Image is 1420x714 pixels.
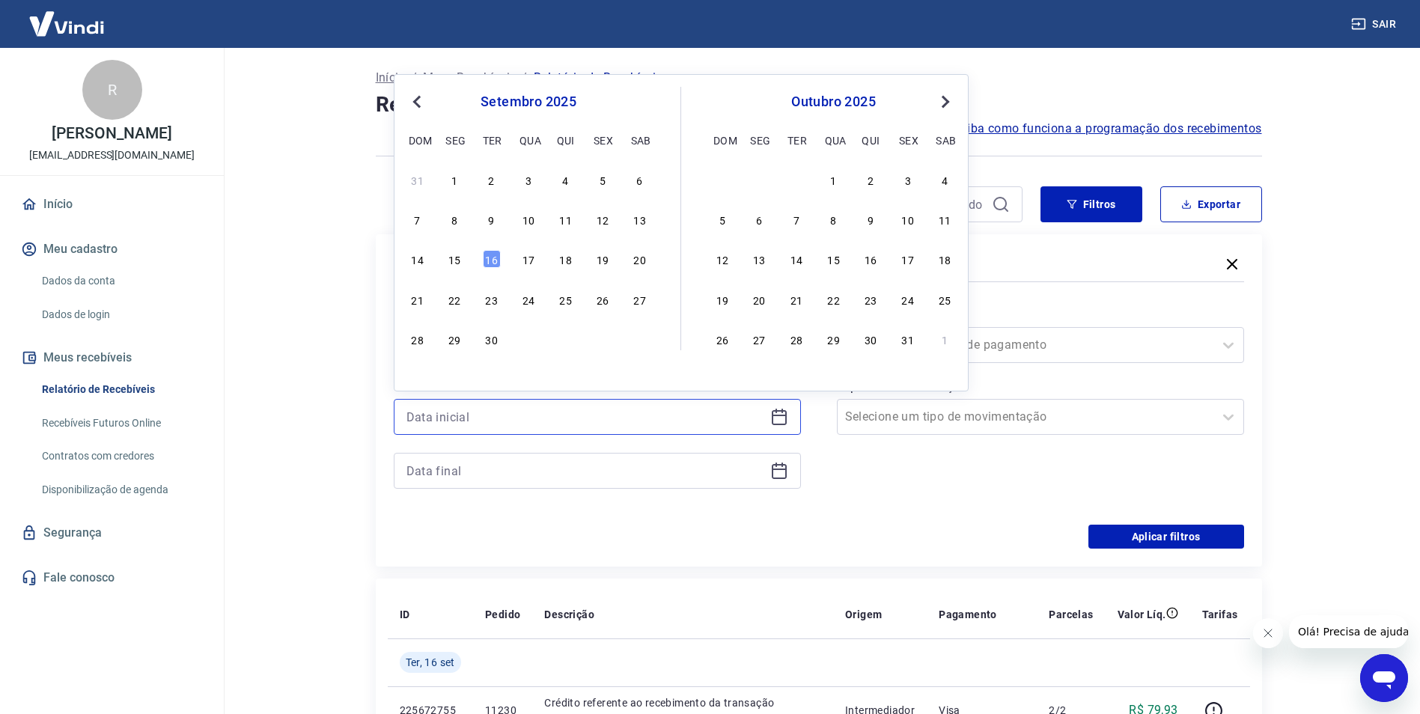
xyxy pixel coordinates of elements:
div: qui [862,131,880,149]
div: Choose domingo, 21 de setembro de 2025 [409,290,427,308]
div: Choose quarta-feira, 22 de outubro de 2025 [825,290,843,308]
button: Meus recebíveis [18,341,206,374]
div: Choose terça-feira, 23 de setembro de 2025 [483,290,501,308]
a: Fale conosco [18,561,206,594]
a: Dados da conta [36,266,206,296]
div: Choose segunda-feira, 8 de setembro de 2025 [445,210,463,228]
div: ter [787,131,805,149]
div: Choose sexta-feira, 24 de outubro de 2025 [899,290,917,308]
div: Choose terça-feira, 30 de setembro de 2025 [787,171,805,189]
div: Choose quinta-feira, 2 de outubro de 2025 [557,330,575,348]
button: Meu cadastro [18,233,206,266]
div: Choose quarta-feira, 1 de outubro de 2025 [825,171,843,189]
div: Choose terça-feira, 14 de outubro de 2025 [787,250,805,268]
p: ID [400,607,410,622]
p: Pagamento [939,607,997,622]
a: Início [18,188,206,221]
div: Choose quinta-feira, 9 de outubro de 2025 [862,210,880,228]
div: Choose sábado, 11 de outubro de 2025 [936,210,954,228]
div: Choose sábado, 27 de setembro de 2025 [631,290,649,308]
div: Choose quinta-feira, 4 de setembro de 2025 [557,171,575,189]
p: / [522,69,527,87]
p: [PERSON_NAME] [52,126,171,141]
div: Choose domingo, 28 de setembro de 2025 [713,171,731,189]
div: Choose terça-feira, 21 de outubro de 2025 [787,290,805,308]
div: Choose quarta-feira, 3 de setembro de 2025 [519,171,537,189]
a: Relatório de Recebíveis [36,374,206,405]
div: setembro 2025 [406,93,650,111]
a: Saiba como funciona a programação dos recebimentos [953,120,1262,138]
button: Sair [1348,10,1402,38]
div: Choose domingo, 7 de setembro de 2025 [409,210,427,228]
label: Tipo de Movimentação [840,378,1241,396]
div: qui [557,131,575,149]
div: Choose domingo, 5 de outubro de 2025 [713,210,731,228]
div: Choose terça-feira, 2 de setembro de 2025 [483,171,501,189]
div: Choose segunda-feira, 29 de setembro de 2025 [445,330,463,348]
div: Choose segunda-feira, 29 de setembro de 2025 [750,171,768,189]
p: / [412,69,417,87]
div: sex [899,131,917,149]
div: Choose quarta-feira, 8 de outubro de 2025 [825,210,843,228]
div: Choose sexta-feira, 19 de setembro de 2025 [594,250,612,268]
div: Choose segunda-feira, 15 de setembro de 2025 [445,250,463,268]
div: Choose sábado, 13 de setembro de 2025 [631,210,649,228]
div: qua [519,131,537,149]
div: Choose quinta-feira, 11 de setembro de 2025 [557,210,575,228]
div: Choose quarta-feira, 29 de outubro de 2025 [825,330,843,348]
div: Choose sexta-feira, 10 de outubro de 2025 [899,210,917,228]
p: Descrição [544,607,594,622]
div: Choose sábado, 4 de outubro de 2025 [936,171,954,189]
div: Choose terça-feira, 7 de outubro de 2025 [787,210,805,228]
a: Recebíveis Futuros Online [36,408,206,439]
p: Tarifas [1202,607,1238,622]
label: Forma de Pagamento [840,306,1241,324]
div: sex [594,131,612,149]
div: Choose quinta-feira, 16 de outubro de 2025 [862,250,880,268]
div: Choose domingo, 12 de outubro de 2025 [713,250,731,268]
div: Choose sábado, 6 de setembro de 2025 [631,171,649,189]
input: Data final [406,460,764,482]
div: Choose sábado, 20 de setembro de 2025 [631,250,649,268]
iframe: Fechar mensagem [1253,618,1283,648]
span: Ter, 16 set [406,655,455,670]
div: Choose sábado, 1 de novembro de 2025 [936,330,954,348]
p: Valor Líq. [1118,607,1166,622]
div: Choose quarta-feira, 17 de setembro de 2025 [519,250,537,268]
div: Choose sábado, 18 de outubro de 2025 [936,250,954,268]
a: Meus Recebíveis [423,69,516,87]
div: dom [409,131,427,149]
div: Choose segunda-feira, 13 de outubro de 2025 [750,250,768,268]
div: Choose quarta-feira, 15 de outubro de 2025 [825,250,843,268]
div: Choose terça-feira, 30 de setembro de 2025 [483,330,501,348]
a: Segurança [18,516,206,549]
div: Choose terça-feira, 28 de outubro de 2025 [787,330,805,348]
iframe: Botão para abrir a janela de mensagens [1360,654,1408,702]
div: Choose terça-feira, 16 de setembro de 2025 [483,250,501,268]
div: R [82,60,142,120]
button: Filtros [1040,186,1142,222]
a: Dados de login [36,299,206,330]
div: Choose segunda-feira, 6 de outubro de 2025 [750,210,768,228]
button: Exportar [1160,186,1262,222]
div: month 2025-09 [406,168,650,350]
button: Next Month [936,93,954,111]
div: Choose segunda-feira, 22 de setembro de 2025 [445,290,463,308]
div: Choose sábado, 25 de outubro de 2025 [936,290,954,308]
div: Choose quinta-feira, 23 de outubro de 2025 [862,290,880,308]
p: [EMAIL_ADDRESS][DOMAIN_NAME] [29,147,195,163]
div: Choose quinta-feira, 2 de outubro de 2025 [862,171,880,189]
div: Choose sexta-feira, 5 de setembro de 2025 [594,171,612,189]
div: Choose sábado, 4 de outubro de 2025 [631,330,649,348]
div: Choose domingo, 14 de setembro de 2025 [409,250,427,268]
div: Choose segunda-feira, 1 de setembro de 2025 [445,171,463,189]
div: Choose domingo, 28 de setembro de 2025 [409,330,427,348]
a: Início [376,69,406,87]
div: seg [445,131,463,149]
div: Choose sexta-feira, 17 de outubro de 2025 [899,250,917,268]
div: Choose sexta-feira, 31 de outubro de 2025 [899,330,917,348]
div: Choose segunda-feira, 20 de outubro de 2025 [750,290,768,308]
div: sab [936,131,954,149]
